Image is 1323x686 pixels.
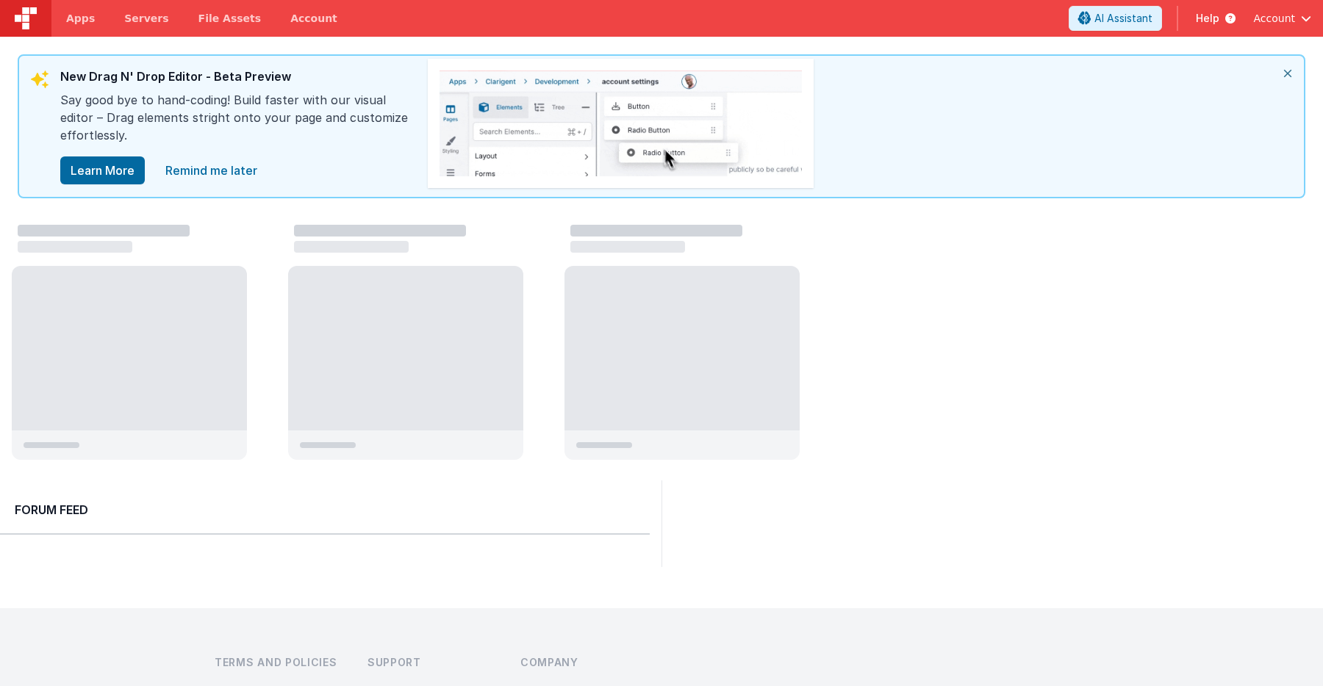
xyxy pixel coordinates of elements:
[1272,56,1304,91] i: close
[1253,11,1295,26] span: Account
[157,156,266,185] a: close
[198,11,262,26] span: File Assets
[124,11,168,26] span: Servers
[367,655,497,670] h3: Support
[66,11,95,26] span: Apps
[60,91,413,156] div: Say good bye to hand-coding! Build faster with our visual editor – Drag elements stright onto you...
[1253,11,1311,26] button: Account
[60,68,413,91] div: New Drag N' Drop Editor - Beta Preview
[60,156,145,184] button: Learn More
[520,655,650,670] h3: Company
[15,501,635,519] h2: Forum Feed
[215,655,344,670] h3: Terms and Policies
[1094,11,1152,26] span: AI Assistant
[1069,6,1162,31] button: AI Assistant
[1196,11,1219,26] span: Help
